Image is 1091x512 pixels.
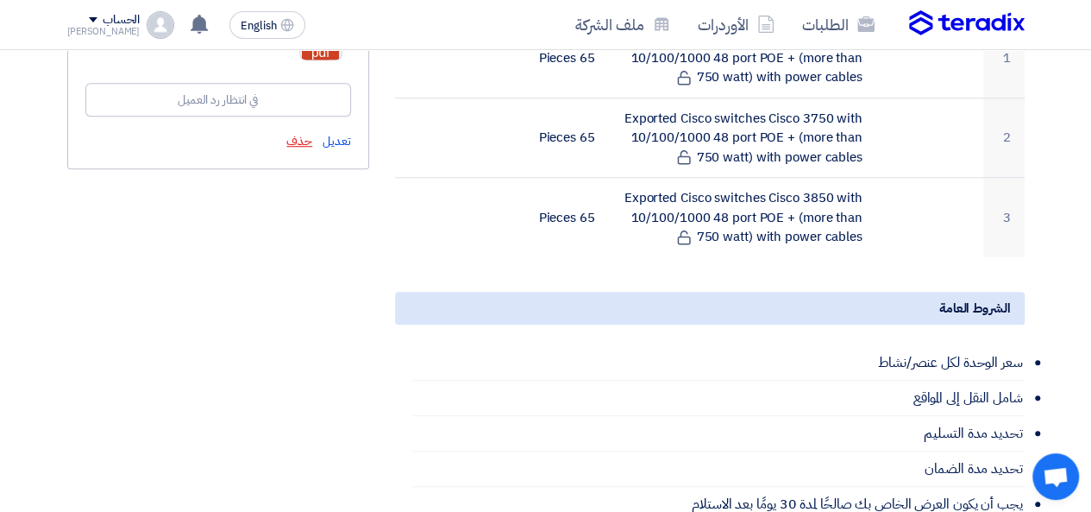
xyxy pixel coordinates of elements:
[323,132,351,150] span: تعديل
[788,4,888,45] a: الطلبات
[502,18,609,98] td: 65 Pieces
[983,98,1025,178] td: 2
[229,11,305,39] button: English
[983,18,1025,98] td: 1
[609,178,876,257] td: Exported Cisco switches Cisco 3850 with 10/100/1000 48 port POE + (more than 750 watt) with power...
[609,18,876,98] td: Exported Cisco switches Cisco 3650 with 10/100/1000 48 port POE + (more than 750 watt) with power...
[1032,453,1079,500] div: Open chat
[909,10,1025,36] img: Teradix logo
[983,178,1025,257] td: 3
[412,416,1025,452] li: تحديد مدة التسليم
[684,4,788,45] a: الأوردرات
[939,299,1011,318] span: الشروط العامة
[412,345,1025,381] li: سعر الوحدة لكل عنصر/نشاط
[147,11,174,39] img: profile_test.png
[502,178,609,257] td: 65 Pieces
[241,20,277,32] span: English
[286,132,312,150] span: حذف
[609,98,876,178] td: Exported Cisco switches Cisco 3750 with 10/100/1000 48 port POE + (more than 750 watt) with power...
[561,4,684,45] a: ملف الشركة
[412,452,1025,487] li: تحديد مدة الضمان
[178,91,258,109] div: في انتظار رد العميل
[67,27,141,36] div: [PERSON_NAME]
[412,381,1025,416] li: شامل النقل إلى المواقع
[502,98,609,178] td: 65 Pieces
[103,13,140,28] div: الحساب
